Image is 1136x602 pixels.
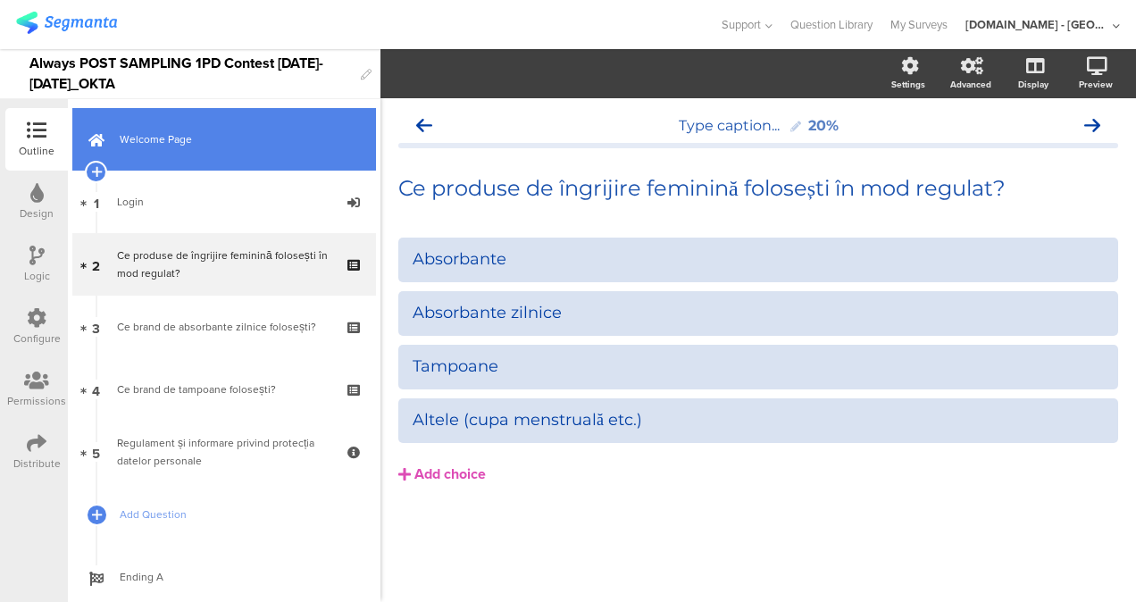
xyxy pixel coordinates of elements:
[117,318,330,336] div: Ce brand de absorbante zilnice folosești?
[965,16,1108,33] div: [DOMAIN_NAME] - [GEOGRAPHIC_DATA]
[808,117,839,134] div: 20%
[72,296,376,358] a: 3 Ce brand de absorbante zilnice folosești?
[19,143,54,159] div: Outline
[413,410,1104,431] div: Altele (cupa menstruală etc.)
[120,568,348,586] span: Ending A
[16,12,117,34] img: segmanta logo
[29,49,352,98] div: Always POST SAMPLING 1PD Contest [DATE]-[DATE]_OKTA
[92,317,100,337] span: 3
[1018,78,1048,91] div: Display
[950,78,991,91] div: Advanced
[679,117,780,134] span: Type caption...
[1079,78,1113,91] div: Preview
[94,192,99,212] span: 1
[414,465,486,484] div: Add choice
[117,434,330,470] div: Regulament și informare privind protecția datelor personale
[72,171,376,233] a: 1 Login
[92,442,100,462] span: 5
[117,247,330,282] div: Ce produse de îngrijire feminină folosești în mod regulat?
[13,330,61,347] div: Configure
[72,421,376,483] a: 5 Regulament și informare privind protecția datelor personale
[72,108,376,171] a: Welcome Page
[92,255,100,274] span: 2
[891,78,925,91] div: Settings
[24,268,50,284] div: Logic
[13,456,61,472] div: Distribute
[117,380,330,398] div: Ce brand de tampoane folosești?
[398,175,1118,202] p: Ce produse de îngrijire feminină folosești în mod regulat?
[20,205,54,222] div: Design
[72,233,376,296] a: 2 Ce produse de îngrijire feminină folosești în mod regulat?
[120,130,348,148] span: Welcome Page
[722,16,761,33] span: Support
[398,452,1118,497] button: Add choice
[117,193,330,211] div: Login
[413,356,1104,377] div: Tampoane
[7,393,66,409] div: Permissions
[92,380,100,399] span: 4
[413,249,1104,270] div: Absorbante
[120,506,348,523] span: Add Question
[72,358,376,421] a: 4 Ce brand de tampoane folosești?
[413,303,1104,323] div: Absorbante zilnice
